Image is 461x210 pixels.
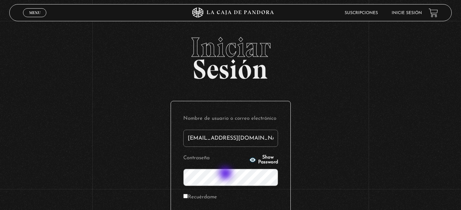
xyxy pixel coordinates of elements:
[29,11,41,15] span: Menu
[183,114,278,124] label: Nombre de usuario o correo electrónico
[9,34,452,61] span: Iniciar
[429,8,438,17] a: View your shopping cart
[183,194,188,198] input: Recuérdame
[9,34,452,78] h2: Sesión
[27,16,43,21] span: Cerrar
[183,153,247,164] label: Contraseña
[345,11,378,15] a: Suscripciones
[183,192,217,203] label: Recuérdame
[392,11,422,15] a: Inicie sesión
[258,155,278,165] span: Show Password
[249,155,278,165] button: Show Password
